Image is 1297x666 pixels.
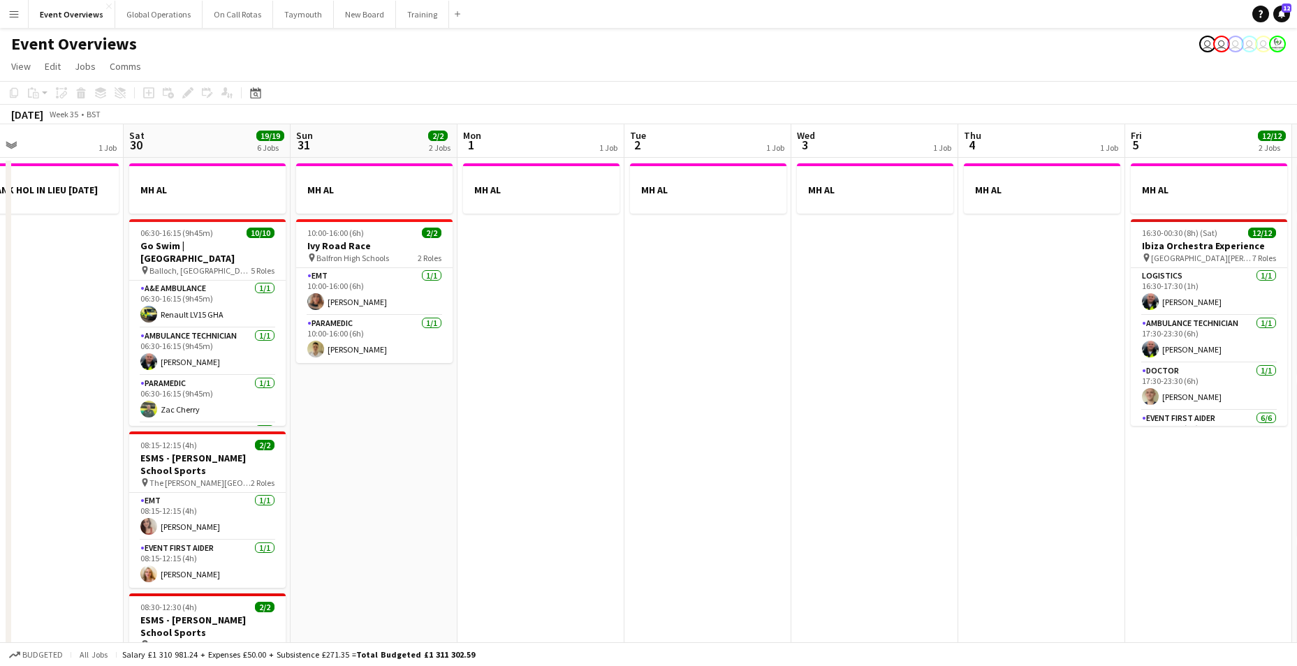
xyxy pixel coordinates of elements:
[22,650,63,660] span: Budgeted
[1273,6,1290,22] a: 12
[1241,36,1258,52] app-user-avatar: Operations Team
[396,1,449,28] button: Training
[1269,36,1286,52] app-user-avatar: Operations Manager
[77,649,110,660] span: All jobs
[203,1,273,28] button: On Call Rotas
[356,649,475,660] span: Total Budgeted £1 311 302.59
[45,60,61,73] span: Edit
[87,109,101,119] div: BST
[29,1,115,28] button: Event Overviews
[11,108,43,121] div: [DATE]
[334,1,396,28] button: New Board
[1255,36,1272,52] app-user-avatar: Operations Team
[110,60,141,73] span: Comms
[39,57,66,75] a: Edit
[1199,36,1216,52] app-user-avatar: Jackie Tolland
[115,1,203,28] button: Global Operations
[7,647,65,663] button: Budgeted
[1282,3,1291,13] span: 12
[1213,36,1230,52] app-user-avatar: Operations Team
[11,60,31,73] span: View
[11,34,137,54] h1: Event Overviews
[273,1,334,28] button: Taymouth
[104,57,147,75] a: Comms
[122,649,475,660] div: Salary £1 310 981.24 + Expenses £50.00 + Subsistence £271.35 =
[6,57,36,75] a: View
[69,57,101,75] a: Jobs
[75,60,96,73] span: Jobs
[1227,36,1244,52] app-user-avatar: Operations Team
